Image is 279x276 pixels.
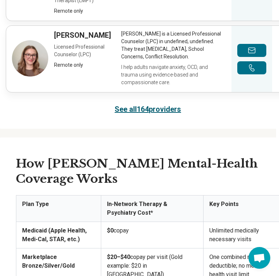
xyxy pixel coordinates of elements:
[249,247,270,269] a: Open chat
[22,227,87,243] strong: Medicaid (Apple Health, Medi-Cal, STAR, etc.)
[107,254,130,260] strong: $20–$40
[101,195,204,222] th: In-Network Therapy & Psychiatry Cost*
[16,195,101,222] th: Plan Type
[115,104,181,114] a: See all164providers
[101,222,204,248] td: copay
[237,44,266,57] button: Send a message
[107,227,114,234] strong: $0
[237,61,266,74] button: Make a phone call
[22,254,75,269] strong: Marketplace Bronze/Silver/Gold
